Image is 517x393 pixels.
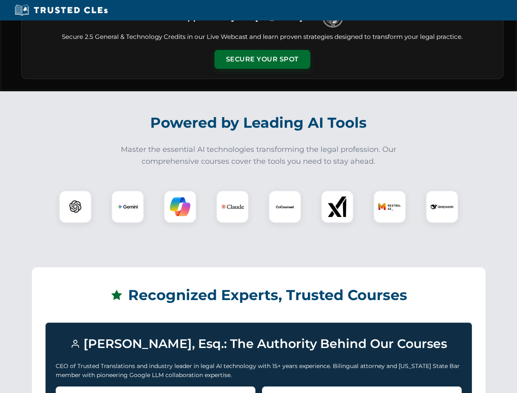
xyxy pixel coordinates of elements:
[164,190,196,223] div: Copilot
[431,195,454,218] img: DeepSeek Logo
[221,195,244,218] img: Claude Logo
[45,281,472,309] h2: Recognized Experts, Trusted Courses
[32,32,493,42] p: Secure 2.5 General & Technology Credits in our Live Webcast and learn proven strategies designed ...
[170,196,190,217] img: Copilot Logo
[426,190,458,223] div: DeepSeek
[216,190,249,223] div: Claude
[327,196,348,217] img: xAI Logo
[56,361,462,380] p: CEO of Trusted Translations and industry leader in legal AI technology with 15+ years experience....
[214,50,310,69] button: Secure Your Spot
[111,190,144,223] div: Gemini
[275,196,295,217] img: CoCounsel Logo
[59,190,92,223] div: ChatGPT
[321,190,354,223] div: xAI
[373,190,406,223] div: Mistral AI
[56,333,462,355] h3: [PERSON_NAME], Esq.: The Authority Behind Our Courses
[32,108,485,137] h2: Powered by Leading AI Tools
[12,4,110,16] img: Trusted CLEs
[117,196,138,217] img: Gemini Logo
[63,195,87,219] img: ChatGPT Logo
[115,144,402,167] p: Master the essential AI technologies transforming the legal profession. Our comprehensive courses...
[378,195,401,218] img: Mistral AI Logo
[269,190,301,223] div: CoCounsel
